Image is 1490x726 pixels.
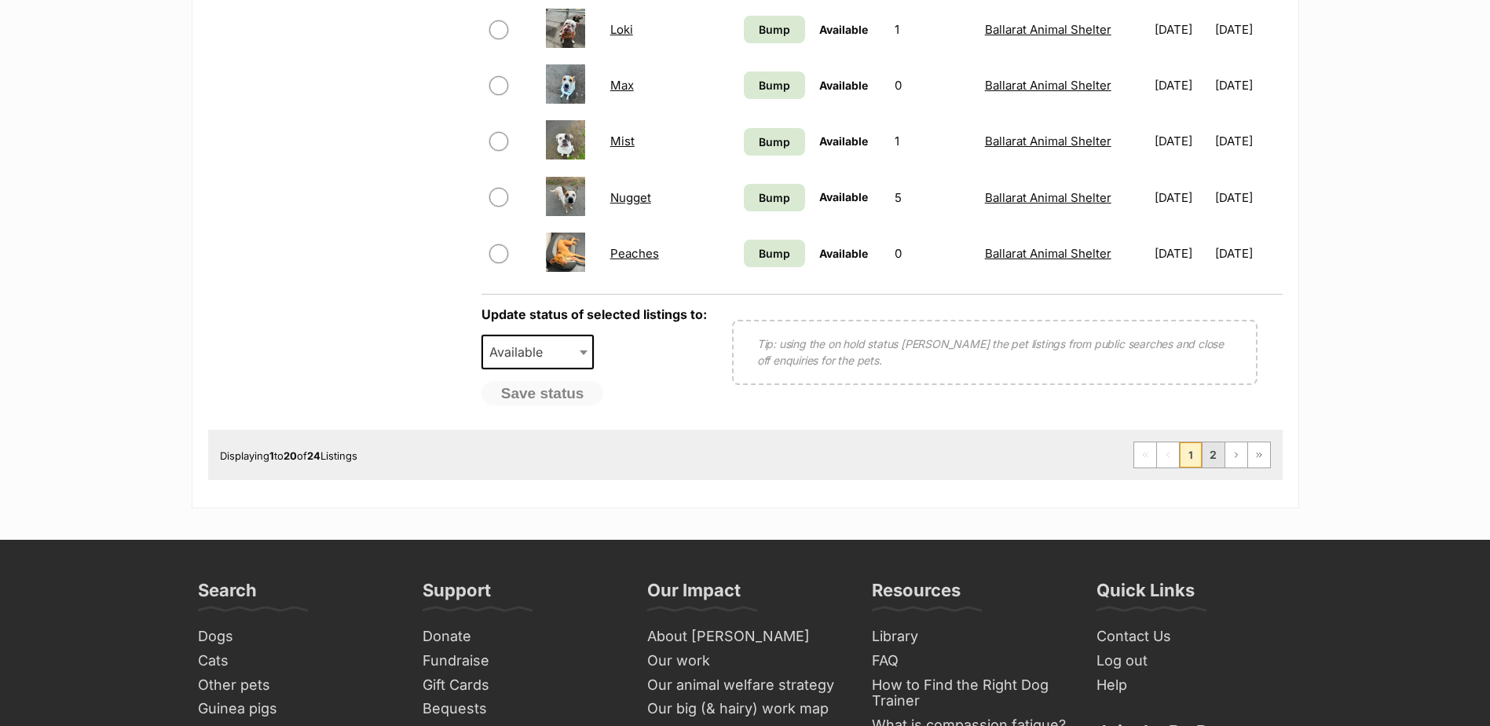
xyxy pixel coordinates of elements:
span: Bump [759,134,790,150]
td: [DATE] [1215,2,1280,57]
a: Next page [1225,442,1247,467]
a: Other pets [192,673,401,698]
a: Library [866,625,1074,649]
span: Available [483,341,558,363]
a: Ballarat Animal Shelter [985,134,1111,148]
td: [DATE] [1148,170,1214,225]
td: 0 [888,226,976,280]
h3: Support [423,579,491,610]
a: Cats [192,649,401,673]
a: Loki [610,22,633,37]
td: 1 [888,114,976,168]
h3: Our Impact [647,579,741,610]
a: Ballarat Animal Shelter [985,190,1111,205]
span: Available [819,247,868,260]
span: Available [819,190,868,203]
a: Bump [744,16,805,43]
a: Nugget [610,190,651,205]
td: [DATE] [1148,226,1214,280]
span: Displaying to of Listings [220,449,357,462]
strong: 24 [307,449,320,462]
a: Gift Cards [416,673,625,698]
td: 1 [888,2,976,57]
a: Our big (& hairy) work map [641,697,850,721]
nav: Pagination [1133,442,1271,468]
a: Bump [744,240,805,267]
a: Donate [416,625,625,649]
a: Bump [744,128,805,156]
a: Bequests [416,697,625,721]
a: Mist [610,134,635,148]
span: Available [819,79,868,92]
button: Save status [481,381,604,406]
strong: 1 [269,449,274,462]
span: Bump [759,77,790,93]
span: Bump [759,21,790,38]
a: Ballarat Animal Shelter [985,246,1111,261]
a: Bump [744,71,805,99]
p: Tip: using the on hold status [PERSON_NAME] the pet listings from public searches and close off e... [757,335,1232,368]
span: Bump [759,189,790,206]
td: 0 [888,58,976,112]
a: About [PERSON_NAME] [641,625,850,649]
strong: 20 [284,449,297,462]
td: [DATE] [1215,58,1280,112]
a: Page 2 [1203,442,1225,467]
td: [DATE] [1148,2,1214,57]
a: Dogs [192,625,401,649]
span: First page [1134,442,1156,467]
a: Our animal welfare strategy [641,673,850,698]
a: Last page [1248,442,1270,467]
a: FAQ [866,649,1074,673]
a: Fundraise [416,649,625,673]
td: [DATE] [1148,114,1214,168]
a: Log out [1090,649,1299,673]
a: Guinea pigs [192,697,401,721]
h3: Resources [872,579,961,610]
span: Page 1 [1180,442,1202,467]
span: Previous page [1157,442,1179,467]
a: Help [1090,673,1299,698]
span: Available [819,23,868,36]
span: Available [481,335,595,369]
span: Bump [759,245,790,262]
a: Ballarat Animal Shelter [985,22,1111,37]
a: Contact Us [1090,625,1299,649]
a: Max [610,78,634,93]
td: [DATE] [1148,58,1214,112]
td: [DATE] [1215,114,1280,168]
a: How to Find the Right Dog Trainer [866,673,1074,713]
label: Update status of selected listings to: [481,306,707,322]
td: [DATE] [1215,170,1280,225]
a: Bump [744,184,805,211]
td: [DATE] [1215,226,1280,280]
a: Peaches [610,246,659,261]
a: Ballarat Animal Shelter [985,78,1111,93]
a: Our work [641,649,850,673]
h3: Quick Links [1096,579,1195,610]
h3: Search [198,579,257,610]
span: Available [819,134,868,148]
td: 5 [888,170,976,225]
